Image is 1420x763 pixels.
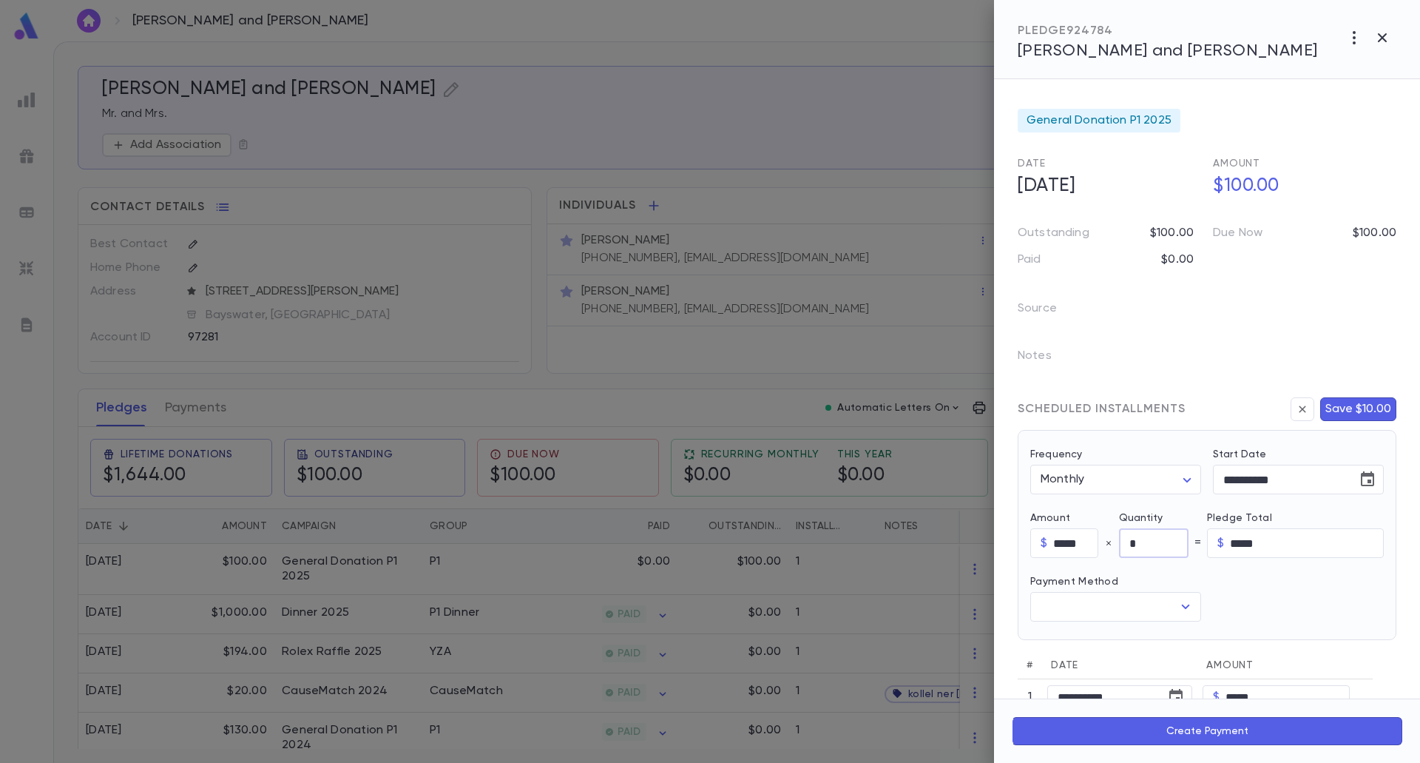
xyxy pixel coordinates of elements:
[1009,171,1201,202] h5: [DATE]
[1194,536,1201,551] p: =
[1030,465,1201,494] div: Monthly
[1353,465,1382,494] button: Choose date, selected date is Sep 10, 2025
[1206,660,1254,670] span: Amount
[1213,448,1384,460] label: Start Date
[1217,536,1224,551] p: $
[1175,596,1196,617] button: Open
[1320,397,1396,421] button: Save $10.00
[1041,474,1084,485] span: Monthly
[1018,24,1318,38] div: PLEDGE 924784
[1119,512,1208,524] label: Quantity
[1018,252,1041,267] p: Paid
[1161,682,1191,712] button: Choose date, selected date is Sep 10, 2025
[1353,226,1396,241] p: $100.00
[1018,297,1081,326] p: Source
[1030,448,1082,460] label: Frequency
[1207,512,1384,524] label: Pledge Total
[1018,109,1180,132] div: General Donation P1 2025
[1041,536,1047,551] p: $
[1018,226,1089,241] p: Outstanding
[1213,158,1260,169] span: Amount
[1161,252,1194,267] p: $0.00
[1018,158,1045,169] span: Date
[1018,344,1075,374] p: Notes
[1030,512,1119,524] label: Amount
[1150,226,1194,241] p: $100.00
[1213,226,1262,241] p: Due Now
[1018,43,1318,59] span: [PERSON_NAME] and [PERSON_NAME]
[1204,171,1396,202] h5: $100.00
[1213,690,1220,705] p: $
[1023,690,1037,705] p: 1
[1027,660,1033,670] span: #
[1030,576,1201,588] p: Payment Method
[1027,113,1171,128] span: General Donation P1 2025
[1012,717,1402,745] button: Create Payment
[1051,660,1078,670] span: Date
[1018,402,1186,417] div: SCHEDULED INSTALLMENTS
